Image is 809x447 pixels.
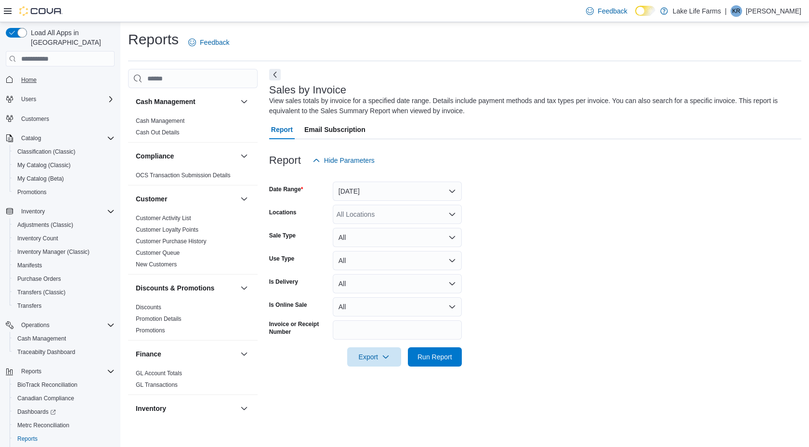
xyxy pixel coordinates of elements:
[13,393,115,404] span: Canadian Compliance
[598,6,627,16] span: Feedback
[17,206,115,217] span: Inventory
[309,151,378,170] button: Hide Parameters
[13,393,78,404] a: Canadian Compliance
[21,368,41,375] span: Reports
[21,95,36,103] span: Users
[271,120,293,139] span: Report
[17,175,64,183] span: My Catalog (Beta)
[269,255,294,263] label: Use Type
[17,262,42,269] span: Manifests
[13,287,69,298] a: Transfers (Classic)
[13,333,115,344] span: Cash Management
[324,156,375,165] span: Hide Parameters
[17,335,66,342] span: Cash Management
[10,286,118,299] button: Transfers (Classic)
[731,5,742,17] div: Kate Rossow
[17,289,65,296] span: Transfers (Classic)
[238,403,250,414] button: Inventory
[269,278,298,286] label: Is Delivery
[269,69,281,80] button: Next
[136,327,165,334] a: Promotions
[13,233,62,244] a: Inventory Count
[17,221,73,229] span: Adjustments (Classic)
[448,210,456,218] button: Open list of options
[333,182,462,201] button: [DATE]
[10,419,118,432] button: Metrc Reconciliation
[673,5,721,17] p: Lake Life Farms
[13,379,115,391] span: BioTrack Reconciliation
[136,226,198,233] a: Customer Loyalty Points
[13,260,115,271] span: Manifests
[13,433,41,445] a: Reports
[13,273,115,285] span: Purchase Orders
[353,347,395,367] span: Export
[136,238,207,245] a: Customer Purchase History
[136,194,236,204] button: Customer
[17,348,75,356] span: Traceabilty Dashboard
[136,370,182,377] a: GL Account Totals
[136,404,236,413] button: Inventory
[17,366,115,377] span: Reports
[269,155,301,166] h3: Report
[333,251,462,270] button: All
[13,420,115,431] span: Metrc Reconciliation
[136,172,231,179] a: OCS Transaction Submission Details
[17,319,53,331] button: Operations
[128,170,258,185] div: Compliance
[10,145,118,158] button: Classification (Classic)
[17,366,45,377] button: Reports
[10,378,118,392] button: BioTrack Reconciliation
[136,303,161,311] span: Discounts
[13,173,115,184] span: My Catalog (Beta)
[10,299,118,313] button: Transfers
[10,392,118,405] button: Canadian Compliance
[13,379,81,391] a: BioTrack Reconciliation
[136,129,180,136] a: Cash Out Details
[136,349,236,359] button: Finance
[17,113,115,125] span: Customers
[10,405,118,419] a: Dashboards
[13,333,70,344] a: Cash Management
[17,275,61,283] span: Purchase Orders
[13,406,60,418] a: Dashboards
[333,228,462,247] button: All
[10,245,118,259] button: Inventory Manager (Classic)
[10,158,118,172] button: My Catalog (Classic)
[10,232,118,245] button: Inventory Count
[13,273,65,285] a: Purchase Orders
[2,131,118,145] button: Catalog
[13,186,51,198] a: Promotions
[13,219,115,231] span: Adjustments (Classic)
[13,146,79,158] a: Classification (Classic)
[136,316,182,322] a: Promotion Details
[238,193,250,205] button: Customer
[13,159,75,171] a: My Catalog (Classic)
[582,1,631,21] a: Feedback
[21,208,45,215] span: Inventory
[725,5,727,17] p: |
[333,297,462,316] button: All
[128,302,258,340] div: Discounts & Promotions
[13,159,115,171] span: My Catalog (Classic)
[13,233,115,244] span: Inventory Count
[13,219,77,231] a: Adjustments (Classic)
[408,347,462,367] button: Run Report
[2,92,118,106] button: Users
[17,408,56,416] span: Dashboards
[10,272,118,286] button: Purchase Orders
[269,84,346,96] h3: Sales by Invoice
[17,188,47,196] span: Promotions
[128,368,258,394] div: Finance
[17,381,78,389] span: BioTrack Reconciliation
[17,73,115,85] span: Home
[10,345,118,359] button: Traceabilty Dashboard
[17,206,49,217] button: Inventory
[17,421,69,429] span: Metrc Reconciliation
[17,394,74,402] span: Canadian Compliance
[136,349,161,359] h3: Finance
[128,115,258,142] div: Cash Management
